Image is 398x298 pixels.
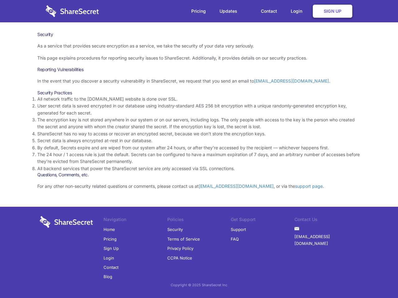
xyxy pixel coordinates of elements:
[167,225,183,234] a: Security
[37,137,361,144] li: Secret data is always encrypted at-rest in our database.
[37,144,361,151] li: By default, Secrets expire and are wiped from our system after 24 hours, or after they’re accesse...
[231,225,246,234] a: Support
[37,172,361,178] h3: Questions, Comments, etc.
[37,151,361,165] li: The 24 hour / 1 access rule is just the default. Secrets can be configured to have a maximum expi...
[185,2,212,21] a: Pricing
[37,116,361,130] li: The encryption key is not stored anywhere in our system or on our servers, including logs. The on...
[37,32,361,37] h1: Security
[104,234,117,244] a: Pricing
[104,216,167,225] li: Navigation
[294,216,358,225] li: Contact Us
[37,90,361,96] h3: Security Practices
[37,96,361,102] li: All network traffic to the [DOMAIN_NAME] website is done over SSL.
[167,253,192,263] a: CCPA Notice
[199,183,274,189] a: [EMAIL_ADDRESS][DOMAIN_NAME]
[40,216,93,228] img: logo-wordmark-white-trans-d4663122ce5f474addd5e946df7df03e33cb6a1c49d2221995e7729f52c070b2.svg
[167,234,200,244] a: Terms of Service
[295,183,323,189] a: support page
[37,183,361,190] p: For any other non-security related questions or comments, please contact us at , or via the .
[104,253,114,263] a: Login
[285,2,312,21] a: Login
[104,244,119,253] a: Sign Up
[46,5,99,17] img: logo-wordmark-white-trans-d4663122ce5f474addd5e946df7df03e33cb6a1c49d2221995e7729f52c070b2.svg
[167,216,231,225] li: Policies
[37,55,361,61] p: This page explains procedures for reporting security issues to ShareSecret. Additionally, it prov...
[294,232,358,248] a: [EMAIL_ADDRESS][DOMAIN_NAME]
[167,244,193,253] a: Privacy Policy
[37,130,361,137] li: ShareSecret has no way to access or recover an encrypted secret, because we don’t store the encry...
[231,234,239,244] a: FAQ
[37,43,361,49] p: As a service that provides secure encryption as a service, we take the security of your data very...
[37,102,361,116] li: User secret data is saved encrypted in our database using industry-standard AES 256 bit encryptio...
[104,263,118,272] a: Contact
[255,2,283,21] a: Contact
[104,225,115,234] a: Home
[254,78,329,84] a: [EMAIL_ADDRESS][DOMAIN_NAME]
[37,67,361,72] h3: Reporting Vulnerabilities
[37,165,361,172] li: All backend services that power the ShareSecret service are only accessed via SSL connections.
[231,216,294,225] li: Get Support
[37,78,361,84] p: In the event that you discover a security vulnerability in ShareSecret, we request that you send ...
[104,272,112,281] a: Blog
[313,5,352,18] a: Sign Up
